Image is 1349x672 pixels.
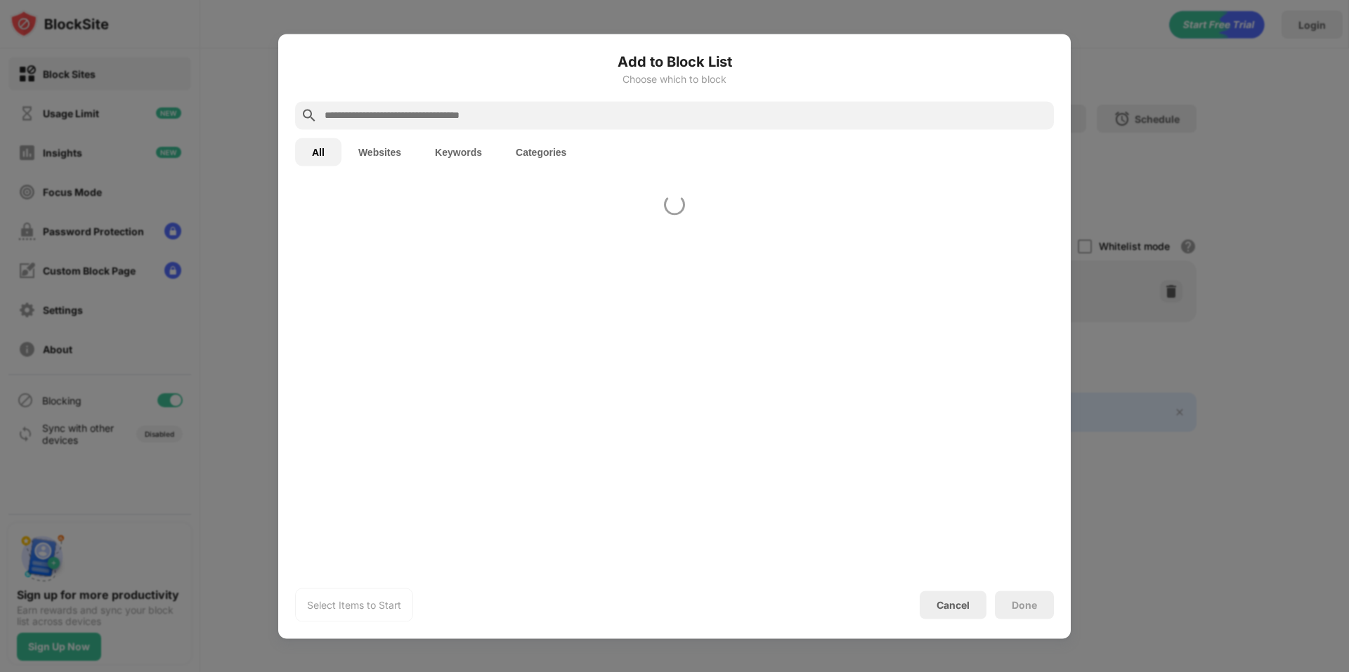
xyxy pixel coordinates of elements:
[295,138,341,166] button: All
[341,138,418,166] button: Websites
[418,138,499,166] button: Keywords
[295,51,1054,72] h6: Add to Block List
[295,73,1054,84] div: Choose which to block
[301,107,318,124] img: search.svg
[499,138,583,166] button: Categories
[1012,599,1037,610] div: Done
[307,598,401,612] div: Select Items to Start
[937,599,970,611] div: Cancel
